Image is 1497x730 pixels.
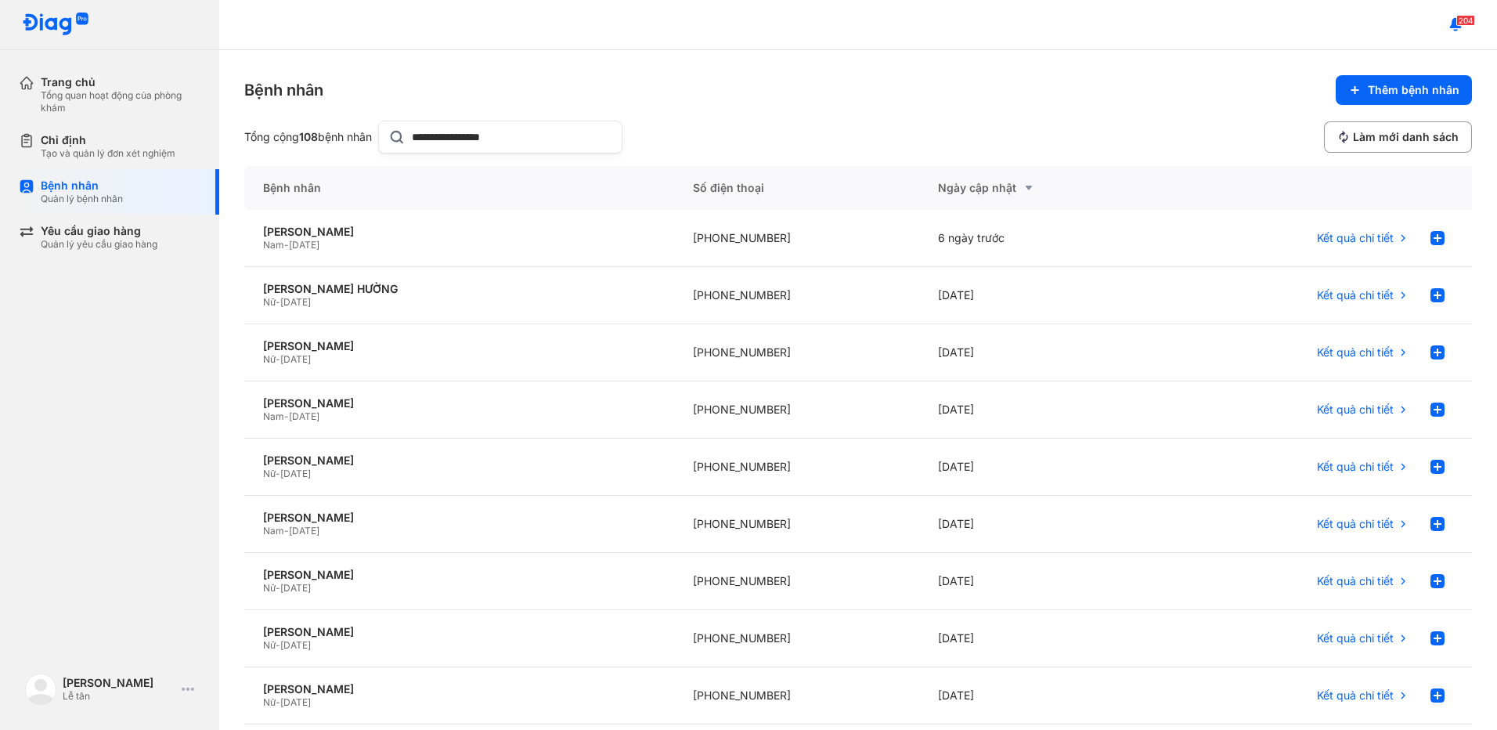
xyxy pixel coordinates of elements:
[289,525,319,537] span: [DATE]
[280,582,311,594] span: [DATE]
[1317,460,1394,474] span: Kết quả chi tiết
[41,224,157,238] div: Yêu cầu giao hàng
[263,282,655,296] div: [PERSON_NAME] HƯỜNG
[1317,517,1394,531] span: Kết quả chi tiết
[1317,288,1394,302] span: Kết quả chi tiết
[244,166,674,210] div: Bệnh nhân
[263,696,276,708] span: Nữ
[263,568,655,582] div: [PERSON_NAME]
[289,410,319,422] span: [DATE]
[284,239,289,251] span: -
[1353,130,1459,144] span: Làm mới danh sách
[41,89,200,114] div: Tổng quan hoạt động của phòng khám
[1317,345,1394,360] span: Kết quả chi tiết
[919,324,1165,381] div: [DATE]
[41,193,123,205] div: Quản lý bệnh nhân
[919,610,1165,667] div: [DATE]
[674,553,920,610] div: [PHONE_NUMBER]
[41,75,200,89] div: Trang chủ
[674,210,920,267] div: [PHONE_NUMBER]
[1336,75,1472,105] button: Thêm bệnh nhân
[919,381,1165,439] div: [DATE]
[22,13,89,37] img: logo
[919,496,1165,553] div: [DATE]
[284,410,289,422] span: -
[263,639,276,651] span: Nữ
[263,410,284,422] span: Nam
[938,179,1146,197] div: Ngày cập nhật
[674,667,920,725] div: [PHONE_NUMBER]
[674,166,920,210] div: Số điện thoại
[919,667,1165,725] div: [DATE]
[41,133,175,147] div: Chỉ định
[674,381,920,439] div: [PHONE_NUMBER]
[63,690,175,703] div: Lễ tân
[1317,231,1394,245] span: Kết quả chi tiết
[919,553,1165,610] div: [DATE]
[263,396,655,410] div: [PERSON_NAME]
[263,225,655,239] div: [PERSON_NAME]
[1317,403,1394,417] span: Kết quả chi tiết
[276,296,280,308] span: -
[919,267,1165,324] div: [DATE]
[276,468,280,479] span: -
[299,130,318,143] span: 108
[263,511,655,525] div: [PERSON_NAME]
[1456,15,1475,26] span: 204
[263,582,276,594] span: Nữ
[276,696,280,708] span: -
[674,496,920,553] div: [PHONE_NUMBER]
[263,454,655,468] div: [PERSON_NAME]
[63,676,175,690] div: [PERSON_NAME]
[263,682,655,696] div: [PERSON_NAME]
[41,179,123,193] div: Bệnh nhân
[280,468,311,479] span: [DATE]
[1368,83,1459,97] span: Thêm bệnh nhân
[280,696,311,708] span: [DATE]
[276,582,280,594] span: -
[280,639,311,651] span: [DATE]
[1324,121,1472,153] button: Làm mới danh sách
[263,625,655,639] div: [PERSON_NAME]
[289,239,319,251] span: [DATE]
[1317,574,1394,588] span: Kết quả chi tiết
[276,639,280,651] span: -
[41,147,175,160] div: Tạo và quản lý đơn xét nghiệm
[280,296,311,308] span: [DATE]
[919,210,1165,267] div: 6 ngày trước
[284,525,289,537] span: -
[263,353,276,365] span: Nữ
[919,439,1165,496] div: [DATE]
[263,296,276,308] span: Nữ
[1317,688,1394,703] span: Kết quả chi tiết
[263,239,284,251] span: Nam
[25,674,56,705] img: logo
[244,79,323,101] div: Bệnh nhân
[1317,631,1394,645] span: Kết quả chi tiết
[263,468,276,479] span: Nữ
[674,439,920,496] div: [PHONE_NUMBER]
[263,525,284,537] span: Nam
[280,353,311,365] span: [DATE]
[674,267,920,324] div: [PHONE_NUMBER]
[263,339,655,353] div: [PERSON_NAME]
[674,324,920,381] div: [PHONE_NUMBER]
[244,130,372,144] div: Tổng cộng bệnh nhân
[41,238,157,251] div: Quản lý yêu cầu giao hàng
[276,353,280,365] span: -
[674,610,920,667] div: [PHONE_NUMBER]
